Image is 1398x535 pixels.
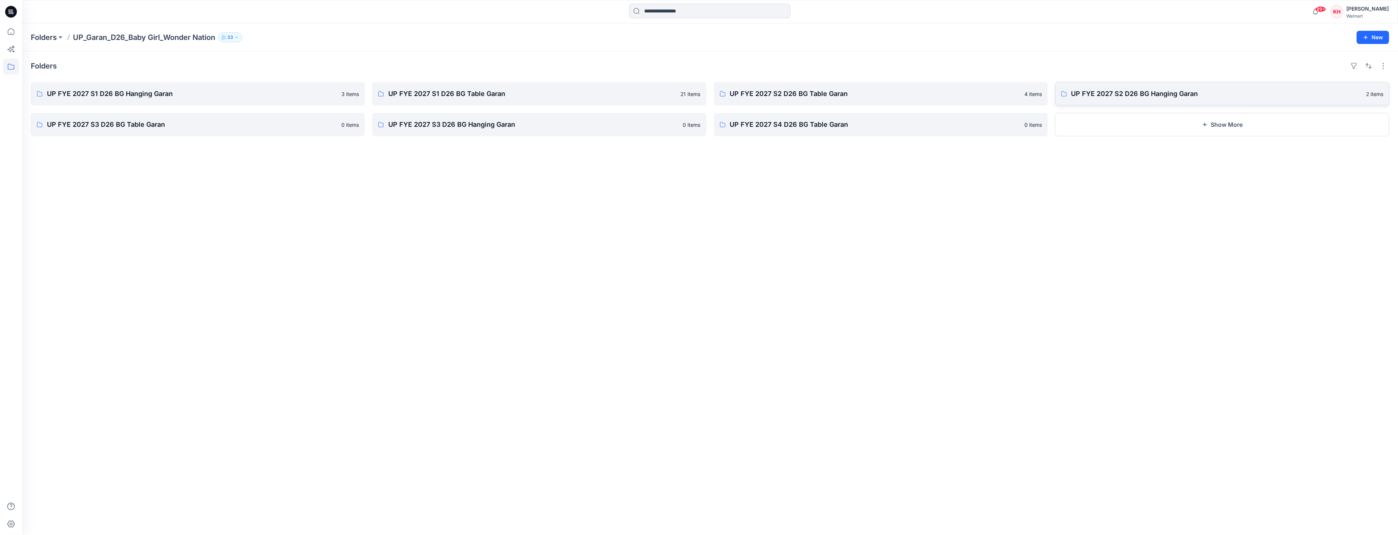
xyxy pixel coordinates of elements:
button: Show More [1055,113,1389,136]
p: 2 items [1366,90,1383,98]
a: UP FYE 2027 S1 D26 BG Table Garan21 items [372,82,706,106]
p: UP FYE 2027 S2 D26 BG Hanging Garan [1071,89,1362,99]
div: KH [1330,5,1343,18]
span: 99+ [1315,6,1326,12]
p: UP FYE 2027 S4 D26 BG Table Garan [730,119,1020,130]
a: UP FYE 2027 S3 D26 BG Table Garan0 items [31,113,365,136]
p: 0 items [1024,121,1042,129]
p: 4 items [1024,90,1042,98]
div: [PERSON_NAME] [1346,4,1389,13]
a: UP FYE 2027 S3 D26 BG Hanging Garan0 items [372,113,706,136]
p: 0 items [683,121,701,129]
a: UP FYE 2027 S1 D26 BG Hanging Garan3 items [31,82,365,106]
h4: Folders [31,62,57,70]
p: UP_Garan_D26_Baby Girl_Wonder Nation [73,32,215,43]
a: Folders [31,32,57,43]
p: UP FYE 2027 S3 D26 BG Hanging Garan [388,119,678,130]
div: Walmart [1346,13,1389,19]
p: UP FYE 2027 S2 D26 BG Table Garan [730,89,1020,99]
a: UP FYE 2027 S4 D26 BG Table Garan0 items [714,113,1048,136]
button: 33 [218,32,242,43]
button: New [1357,31,1389,44]
p: UP FYE 2027 S1 D26 BG Hanging Garan [47,89,337,99]
p: UP FYE 2027 S3 D26 BG Table Garan [47,119,337,130]
p: 21 items [681,90,701,98]
p: 33 [227,33,233,41]
p: 0 items [341,121,359,129]
a: UP FYE 2027 S2 D26 BG Table Garan4 items [714,82,1048,106]
a: UP FYE 2027 S2 D26 BG Hanging Garan2 items [1055,82,1389,106]
p: 3 items [341,90,359,98]
p: UP FYE 2027 S1 D26 BG Table Garan [388,89,676,99]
